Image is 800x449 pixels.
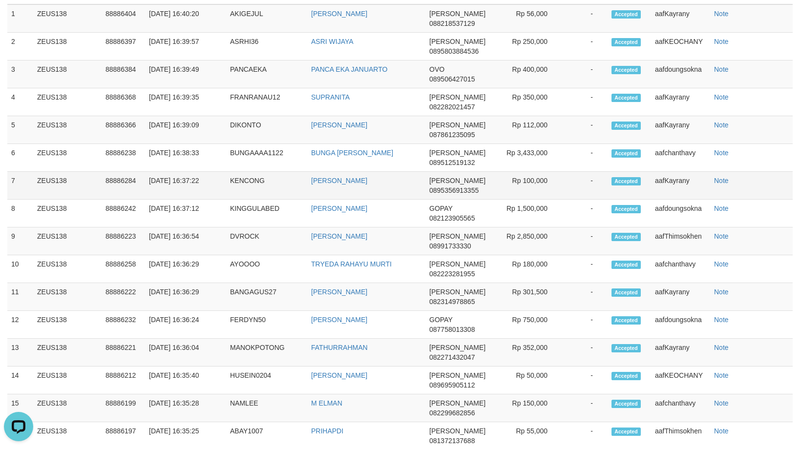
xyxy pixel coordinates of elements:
[714,10,729,18] a: Note
[33,367,102,394] td: ZEUS138
[7,283,33,311] td: 11
[429,204,452,212] span: GOPAY
[494,394,562,422] td: Rp 150,000
[714,316,729,324] a: Note
[611,38,641,46] span: Accepted
[429,260,485,268] span: [PERSON_NAME]
[494,116,562,144] td: Rp 112,000
[429,149,485,157] span: [PERSON_NAME]
[714,177,729,184] a: Note
[226,144,307,172] td: BUNGAAAA1122
[429,131,475,139] span: Copy 087861235095 to clipboard
[562,61,608,88] td: -
[145,227,226,255] td: [DATE] 16:36:54
[651,200,710,227] td: aafdoungsokna
[714,232,729,240] a: Note
[611,233,641,241] span: Accepted
[494,88,562,116] td: Rp 350,000
[562,255,608,283] td: -
[226,172,307,200] td: KENCONG
[33,61,102,88] td: ZEUS138
[494,172,562,200] td: Rp 100,000
[33,283,102,311] td: ZEUS138
[429,353,475,361] span: Copy 082271432047 to clipboard
[429,47,479,55] span: Copy 0895803884536 to clipboard
[145,283,226,311] td: [DATE] 16:36:29
[102,311,145,339] td: 88886232
[226,200,307,227] td: KINGGULABED
[651,255,710,283] td: aafchanthavy
[145,116,226,144] td: [DATE] 16:39:09
[311,344,368,351] a: FATHURRAHMAN
[714,260,729,268] a: Note
[611,261,641,269] span: Accepted
[145,255,226,283] td: [DATE] 16:36:29
[7,367,33,394] td: 14
[226,255,307,283] td: AYOOOO
[562,367,608,394] td: -
[33,116,102,144] td: ZEUS138
[429,242,471,250] span: Copy 08991733330 to clipboard
[651,367,710,394] td: aafKEOCHANY
[494,200,562,227] td: Rp 1,500,000
[429,427,485,435] span: [PERSON_NAME]
[714,65,729,73] a: Note
[145,394,226,422] td: [DATE] 16:35:28
[102,172,145,200] td: 88886284
[611,94,641,102] span: Accepted
[429,381,475,389] span: Copy 089695905112 to clipboard
[7,4,33,33] td: 1
[311,177,367,184] a: [PERSON_NAME]
[226,88,307,116] td: FRANRANAU12
[145,4,226,33] td: [DATE] 16:40:20
[494,33,562,61] td: Rp 250,000
[7,311,33,339] td: 12
[429,93,485,101] span: [PERSON_NAME]
[611,344,641,352] span: Accepted
[33,227,102,255] td: ZEUS138
[226,367,307,394] td: HUSEIN0204
[611,316,641,325] span: Accepted
[611,400,641,408] span: Accepted
[429,177,485,184] span: [PERSON_NAME]
[145,88,226,116] td: [DATE] 16:39:35
[429,344,485,351] span: [PERSON_NAME]
[651,4,710,33] td: aafKayrany
[562,227,608,255] td: -
[7,172,33,200] td: 7
[611,10,641,19] span: Accepted
[145,144,226,172] td: [DATE] 16:38:33
[651,33,710,61] td: aafKEOCHANY
[714,371,729,379] a: Note
[311,399,342,407] a: M ELMAN
[102,33,145,61] td: 88886397
[102,4,145,33] td: 88886404
[311,149,393,157] a: BUNGA [PERSON_NAME]
[562,283,608,311] td: -
[611,428,641,436] span: Accepted
[7,33,33,61] td: 2
[226,4,307,33] td: AKIGEJUL
[102,88,145,116] td: 88886368
[429,399,485,407] span: [PERSON_NAME]
[145,200,226,227] td: [DATE] 16:37:12
[311,288,367,296] a: [PERSON_NAME]
[611,122,641,130] span: Accepted
[651,394,710,422] td: aafchanthavy
[7,339,33,367] td: 13
[494,227,562,255] td: Rp 2,850,000
[145,172,226,200] td: [DATE] 16:37:22
[429,121,485,129] span: [PERSON_NAME]
[33,200,102,227] td: ZEUS138
[145,367,226,394] td: [DATE] 16:35:40
[714,38,729,45] a: Note
[651,227,710,255] td: aafThimsokhen
[102,200,145,227] td: 88886242
[611,149,641,158] span: Accepted
[226,339,307,367] td: MANOKPOTONG
[494,367,562,394] td: Rp 50,000
[33,172,102,200] td: ZEUS138
[429,10,485,18] span: [PERSON_NAME]
[651,116,710,144] td: aafKayrany
[429,38,485,45] span: [PERSON_NAME]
